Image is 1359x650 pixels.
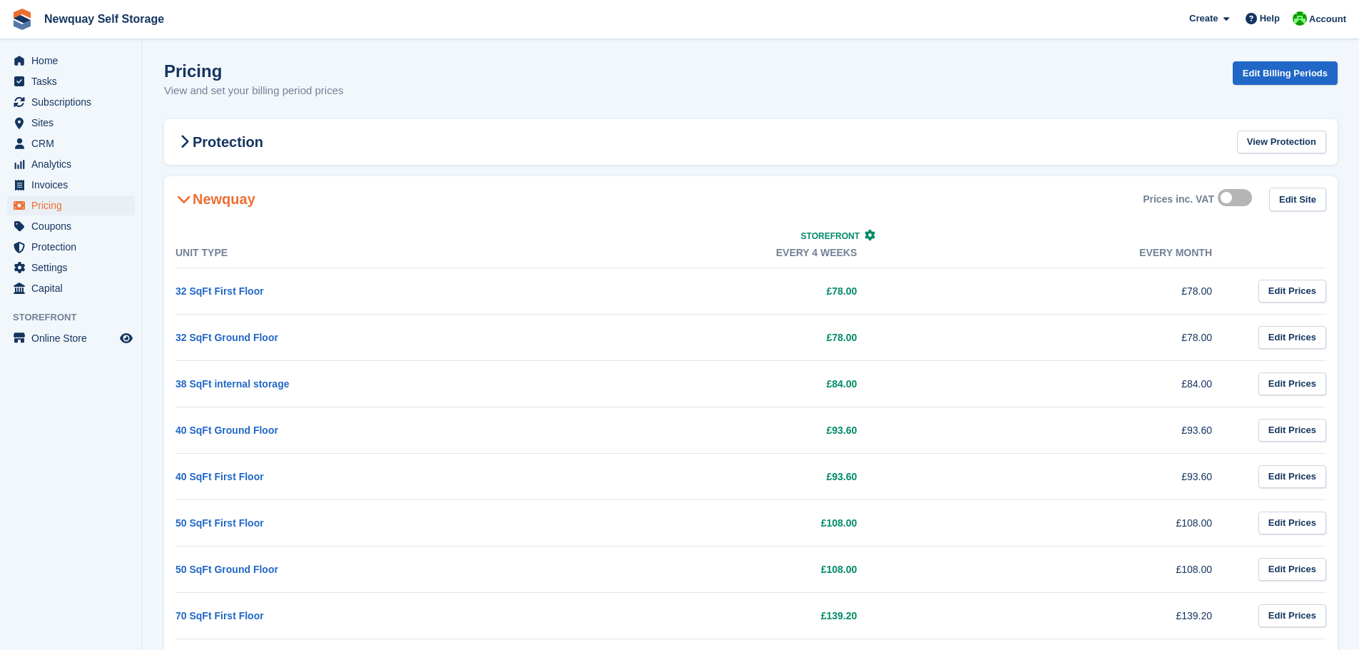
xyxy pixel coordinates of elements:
a: 50 SqFt First Floor [175,517,264,529]
a: Edit Prices [1258,326,1326,350]
span: Online Store [31,328,117,348]
a: 40 SqFt Ground Floor [175,425,278,436]
a: Preview store [118,330,135,347]
span: Help [1260,11,1280,26]
a: menu [7,51,135,71]
span: Pricing [31,195,117,215]
span: Subscriptions [31,92,117,112]
a: menu [7,92,135,112]
p: View and set your billing period prices [164,83,344,99]
a: menu [7,154,135,174]
a: Newquay Self Storage [39,7,170,31]
td: £108.00 [531,546,886,592]
td: £108.00 [885,546,1241,592]
span: Storefront [13,310,142,325]
a: Edit Prices [1258,512,1326,535]
span: Settings [31,258,117,278]
div: Prices inc. VAT [1143,193,1214,205]
td: £84.00 [885,360,1241,407]
span: Storefront [801,231,860,241]
td: £139.20 [885,592,1241,639]
a: Edit Billing Periods [1233,61,1338,85]
span: Sites [31,113,117,133]
a: 50 SqFt Ground Floor [175,564,278,575]
span: Invoices [31,175,117,195]
td: £78.00 [885,314,1241,360]
a: View Protection [1237,131,1326,154]
span: Coupons [31,216,117,236]
th: Every month [885,238,1241,268]
img: stora-icon-8386f47178a22dfd0bd8f6a31ec36ba5ce8667c1dd55bd0f319d3a0aa187defe.svg [11,9,33,30]
span: Tasks [31,71,117,91]
a: 32 SqFt Ground Floor [175,332,278,343]
a: Edit Prices [1258,465,1326,489]
a: Edit Prices [1258,558,1326,582]
td: £84.00 [531,360,886,407]
a: menu [7,328,135,348]
span: Analytics [31,154,117,174]
a: menu [7,113,135,133]
a: 40 SqFt First Floor [175,471,264,482]
a: Edit Prices [1258,419,1326,442]
td: £108.00 [885,499,1241,546]
a: menu [7,71,135,91]
span: Account [1309,12,1346,26]
a: menu [7,195,135,215]
a: 32 SqFt First Floor [175,285,264,297]
a: 38 SqFt internal storage [175,378,289,390]
td: £93.60 [531,407,886,453]
td: £108.00 [531,499,886,546]
td: £139.20 [531,592,886,639]
span: Create [1189,11,1218,26]
span: Home [31,51,117,71]
td: £93.60 [885,453,1241,499]
span: Protection [31,237,117,257]
a: Edit Prices [1258,280,1326,303]
td: £93.60 [531,453,886,499]
th: Every 4 weeks [531,238,886,268]
a: menu [7,133,135,153]
a: Edit Prices [1258,372,1326,396]
a: Edit Site [1269,188,1326,211]
a: Edit Prices [1258,604,1326,628]
a: menu [7,258,135,278]
td: £78.00 [531,314,886,360]
img: Baylor [1293,11,1307,26]
a: 70 SqFt First Floor [175,610,264,621]
th: Unit Type [175,238,531,268]
a: Storefront [801,231,876,241]
a: menu [7,237,135,257]
td: £78.00 [531,268,886,314]
h2: Newquay [175,191,255,208]
td: £93.60 [885,407,1241,453]
span: Capital [31,278,117,298]
h1: Pricing [164,61,344,81]
a: menu [7,216,135,236]
a: menu [7,175,135,195]
h2: Protection [175,133,263,151]
a: menu [7,278,135,298]
span: CRM [31,133,117,153]
td: £78.00 [885,268,1241,314]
